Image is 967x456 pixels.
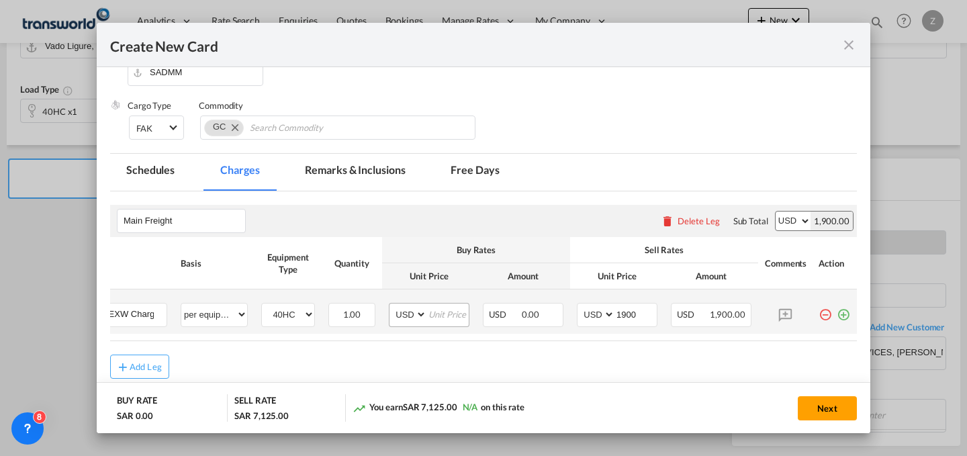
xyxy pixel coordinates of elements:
[130,363,162,371] div: Add Leg
[812,237,857,289] th: Action
[116,360,130,373] md-icon: icon-plus md-link-fg s20
[841,37,857,53] md-icon: icon-close fg-AAA8AD m-0 pointer
[434,154,515,191] md-tab-item: Free Days
[110,36,841,53] div: Create New Card
[819,303,832,316] md-icon: icon-minus-circle-outline red-400-fg
[710,309,745,320] span: 1,900.00
[733,215,768,227] div: Sub Total
[124,211,245,231] input: Leg Name
[223,120,243,134] button: Remove GC
[128,100,171,111] label: Cargo Type
[811,212,853,230] div: 1,900.00
[489,309,520,320] span: USD
[837,303,850,316] md-icon: icon-plus-circle-outline green-400-fg
[382,263,476,289] th: Unit Price
[343,309,361,320] span: 1.00
[117,410,153,422] div: SAR 0.00
[110,99,121,110] img: cargo.png
[261,251,315,275] div: Equipment Type
[136,123,152,134] div: FAK
[234,394,276,410] div: SELL RATE
[289,154,421,191] md-tab-item: Remarks & Inclusions
[403,402,457,412] span: SAR 7,125.00
[234,410,289,422] div: SAR 7,125.00
[758,237,812,289] th: Comments
[389,244,563,256] div: Buy Rates
[97,23,870,433] md-dialog: Create New CardPort ...
[661,216,720,226] button: Delete Leg
[199,100,243,111] label: Commodity
[664,263,758,289] th: Amount
[328,257,375,269] div: Quantity
[250,118,373,139] input: Chips input.
[181,257,248,269] div: Basis
[110,355,169,379] button: Add Leg
[353,402,366,415] md-icon: icon-trending-up
[181,304,247,325] select: per equipment
[677,309,708,320] span: USD
[213,122,226,132] span: GC
[570,263,664,289] th: Unit Price
[129,116,184,140] md-select: Select Cargo type: FAK
[476,263,570,289] th: Amount
[463,402,478,412] span: N/A
[134,62,263,83] input: Enter Port of Discharge
[204,154,275,191] md-tab-item: Charges
[213,120,228,134] div: GC. Press delete to remove this chip.
[353,401,524,415] div: You earn on this rate
[200,116,475,140] md-chips-wrap: Chips container. Use arrow keys to select chips.
[661,214,674,228] md-icon: icon-delete
[522,309,540,320] span: 0.00
[798,396,857,420] button: Next
[110,154,529,191] md-pagination-wrapper: Use the left and right arrow keys to navigate between tabs
[427,304,469,324] input: Unit Price
[110,154,191,191] md-tab-item: Schedules
[117,394,157,410] div: BUY RATE
[615,304,657,324] input: 1900
[577,244,751,256] div: Sell Rates
[678,216,720,226] div: Delete Leg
